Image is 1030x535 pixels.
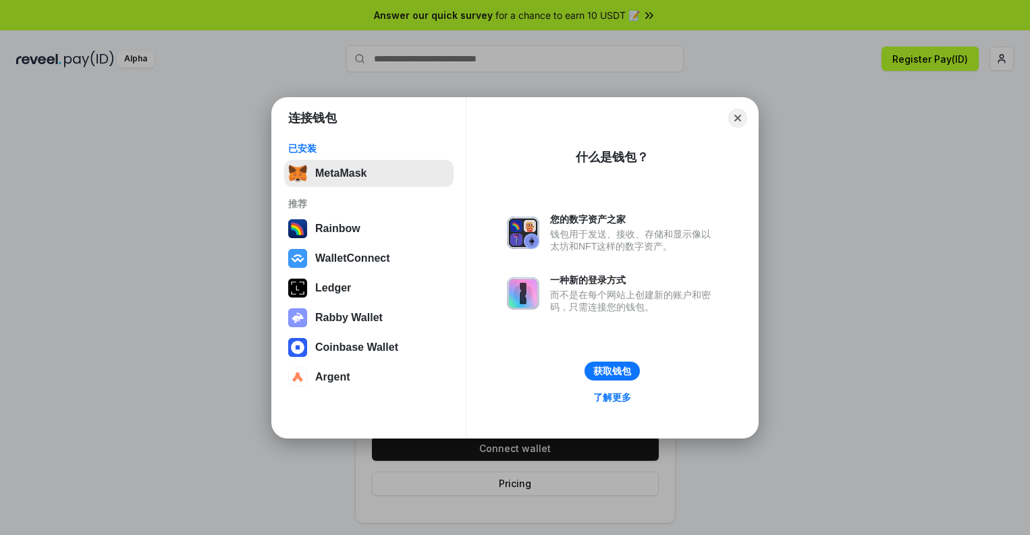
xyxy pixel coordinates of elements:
button: Rainbow [284,215,454,242]
div: Ledger [315,282,351,294]
img: svg+xml,%3Csvg%20width%3D%2228%22%20height%3D%2228%22%20viewBox%3D%220%200%2028%2028%22%20fill%3D... [288,338,307,357]
h1: 连接钱包 [288,110,337,126]
div: 了解更多 [593,391,631,403]
img: svg+xml,%3Csvg%20width%3D%2228%22%20height%3D%2228%22%20viewBox%3D%220%200%2028%2028%22%20fill%3D... [288,368,307,387]
div: 什么是钱包？ [576,149,649,165]
img: svg+xml,%3Csvg%20xmlns%3D%22http%3A%2F%2Fwww.w3.org%2F2000%2Fsvg%22%20fill%3D%22none%22%20viewBox... [507,217,539,249]
img: svg+xml,%3Csvg%20xmlns%3D%22http%3A%2F%2Fwww.w3.org%2F2000%2Fsvg%22%20width%3D%2228%22%20height%3... [288,279,307,298]
img: svg+xml,%3Csvg%20xmlns%3D%22http%3A%2F%2Fwww.w3.org%2F2000%2Fsvg%22%20fill%3D%22none%22%20viewBox... [288,308,307,327]
button: MetaMask [284,160,454,187]
div: MetaMask [315,167,367,179]
button: Argent [284,364,454,391]
div: 已安装 [288,142,450,154]
div: 一种新的登录方式 [550,274,717,286]
div: 获取钱包 [593,365,631,377]
div: 您的数字资产之家 [550,213,717,225]
img: svg+xml,%3Csvg%20width%3D%2228%22%20height%3D%2228%22%20viewBox%3D%220%200%2028%2028%22%20fill%3D... [288,249,307,268]
div: Rainbow [315,223,360,235]
button: Coinbase Wallet [284,334,454,361]
div: 而不是在每个网站上创建新的账户和密码，只需连接您的钱包。 [550,289,717,313]
button: Rabby Wallet [284,304,454,331]
button: Close [728,109,747,128]
button: Ledger [284,275,454,302]
img: svg+xml,%3Csvg%20xmlns%3D%22http%3A%2F%2Fwww.w3.org%2F2000%2Fsvg%22%20fill%3D%22none%22%20viewBox... [507,277,539,310]
button: 获取钱包 [585,362,640,381]
div: Argent [315,371,350,383]
img: svg+xml,%3Csvg%20width%3D%22120%22%20height%3D%22120%22%20viewBox%3D%220%200%20120%20120%22%20fil... [288,219,307,238]
a: 了解更多 [585,389,639,406]
div: 推荐 [288,198,450,210]
div: Rabby Wallet [315,312,383,324]
div: 钱包用于发送、接收、存储和显示像以太坊和NFT这样的数字资产。 [550,228,717,252]
img: svg+xml,%3Csvg%20fill%3D%22none%22%20height%3D%2233%22%20viewBox%3D%220%200%2035%2033%22%20width%... [288,164,307,183]
div: WalletConnect [315,252,390,264]
div: Coinbase Wallet [315,341,398,354]
button: WalletConnect [284,245,454,272]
